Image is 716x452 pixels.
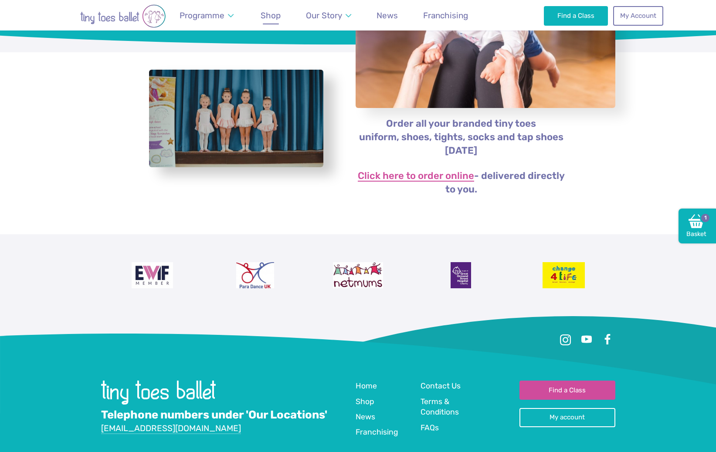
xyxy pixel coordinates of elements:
[101,423,241,434] a: [EMAIL_ADDRESS][DOMAIN_NAME]
[419,5,472,26] a: Franchising
[700,213,710,223] span: 1
[355,169,567,196] p: - delivered directly to you.
[519,408,615,427] a: My account
[53,4,193,28] img: tiny toes ballet
[176,5,238,26] a: Programme
[579,332,594,347] a: Youtube
[421,423,439,432] span: FAQs
[421,422,439,434] a: FAQs
[519,381,615,400] a: Find a Class
[257,5,285,26] a: Shop
[149,70,323,168] a: View full-size image
[101,381,216,404] img: tiny toes ballet
[355,117,567,158] p: Order all your branded tiny toes uniform, shoes, tights, socks and tap shoes [DATE]
[544,6,608,25] a: Find a Class
[356,412,375,421] span: News
[306,10,342,20] span: Our Story
[261,10,281,20] span: Shop
[600,332,615,347] a: Facebook
[421,381,461,392] a: Contact Us
[356,397,374,406] span: Shop
[356,428,398,436] span: Franchising
[101,408,327,422] a: Telephone numbers under 'Our Locations'
[377,10,398,20] span: News
[356,381,377,392] a: Home
[421,397,459,417] span: Terms & Conditions
[421,381,461,390] span: Contact Us
[421,396,478,418] a: Terms & Conditions
[236,262,274,288] img: Para Dance UK
[373,5,402,26] a: News
[180,10,224,20] span: Programme
[423,10,468,20] span: Franchising
[302,5,355,26] a: Our Story
[356,412,375,423] a: News
[358,171,474,182] a: Click here to order online
[613,6,663,25] a: My Account
[356,396,374,408] a: Shop
[679,209,716,243] a: Basket1
[356,381,377,390] span: Home
[132,262,173,288] img: Encouraging Women Into Franchising
[558,332,573,347] a: Instagram
[101,398,216,406] a: Go to home page
[356,427,398,439] a: Franchising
